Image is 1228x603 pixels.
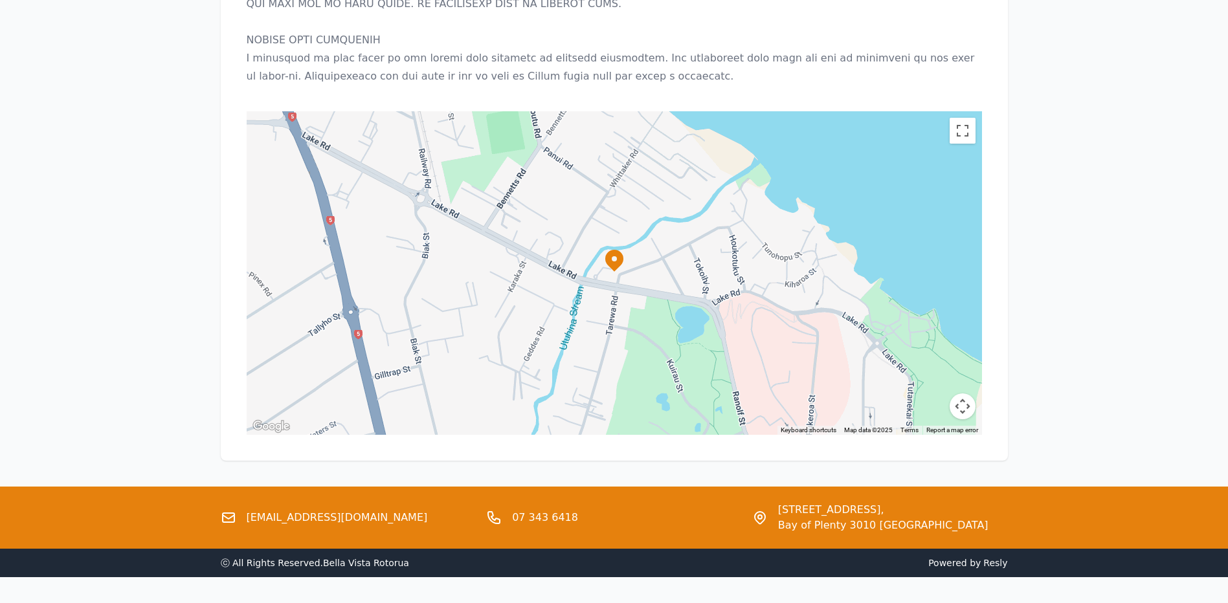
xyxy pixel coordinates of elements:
[983,558,1007,568] a: Resly
[900,426,919,433] a: Terms (opens in new tab)
[781,426,836,435] button: Keyboard shortcuts
[950,118,976,144] button: Toggle fullscreen view
[778,502,988,518] span: [STREET_ADDRESS],
[247,510,428,525] a: [EMAIL_ADDRESS][DOMAIN_NAME]
[250,418,293,435] img: Google
[950,393,976,419] button: Map camera controls
[250,418,293,435] a: Click to see this area on Google Maps
[778,518,988,533] span: Bay of Plenty 3010 [GEOGRAPHIC_DATA]
[221,558,409,568] span: ⓒ All Rights Reserved. Bella Vista Rotorua
[512,510,578,525] a: 07 343 6418
[926,426,978,433] a: Report a map error
[620,556,1008,569] span: Powered by
[844,426,893,433] span: Map data ©2025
